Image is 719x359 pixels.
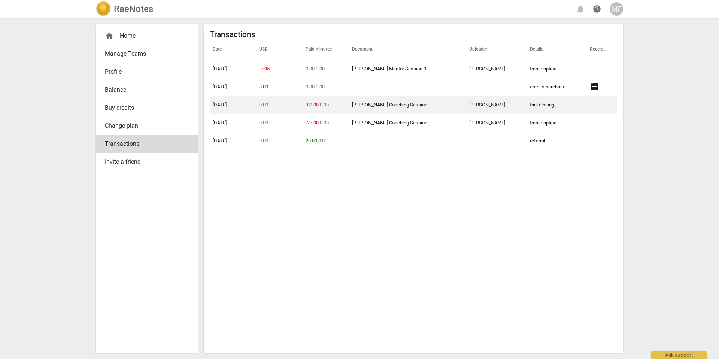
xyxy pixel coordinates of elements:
[96,117,198,135] a: Change plan
[303,114,349,132] td: ,
[210,78,256,96] td: [DATE]
[303,132,349,150] td: ,
[259,138,268,144] span: 0.00
[105,31,114,40] span: home
[96,45,198,63] a: Manage Teams
[590,82,599,91] span: receipt
[352,102,427,108] a: [PERSON_NAME] Coaching Session
[105,67,183,76] span: Profile
[303,39,349,60] th: Paid minutes
[105,85,183,94] span: Balance
[306,102,319,108] span: -83.00
[96,63,198,81] a: Profile
[316,66,325,72] span: 0.00
[318,138,327,144] span: 0.00
[210,132,256,150] td: [DATE]
[651,351,707,359] div: Ask support
[96,1,153,16] a: LogoRaeNotes
[527,60,587,78] td: transcription
[352,66,426,72] a: [PERSON_NAME] Mentor Session 3
[306,120,319,126] span: -27.00
[306,66,315,72] span: 0.00
[105,157,183,166] span: Invite a friend
[256,39,303,60] th: USD
[210,114,256,132] td: [DATE]
[303,96,349,114] td: ,
[303,60,349,78] td: ,
[527,78,587,96] td: credits purchase
[259,66,270,72] span: -7.95
[96,81,198,99] a: Balance
[527,39,587,60] th: Details
[105,49,183,58] span: Manage Teams
[306,84,315,90] span: 0.00
[466,114,527,132] td: [PERSON_NAME]
[114,4,153,14] h2: RaeNotes
[96,99,198,117] a: Buy credits
[352,120,427,126] a: [PERSON_NAME] Coaching Session
[610,2,623,16] button: MF
[105,139,183,148] span: Transactions
[105,121,183,130] span: Change plan
[259,120,268,126] span: 0.00
[527,114,587,132] td: transcription
[320,102,329,108] span: 0.00
[466,39,527,60] th: Uploader
[259,102,268,108] span: 0.00
[527,132,587,150] td: referral
[105,103,183,112] span: Buy credits
[210,60,256,78] td: [DATE]
[259,84,268,90] span: 8.00
[210,96,256,114] td: [DATE]
[210,30,617,39] h2: Transactions
[527,96,587,114] td: trial closing
[590,2,604,16] a: Help
[466,96,527,114] td: [PERSON_NAME]
[210,39,256,60] th: Date
[592,4,601,13] span: help
[303,78,349,96] td: ,
[105,31,183,40] div: Home
[96,135,198,153] a: Transactions
[320,120,329,126] span: 0.00
[587,39,617,60] th: Receipt
[316,84,325,90] span: 0.00
[349,39,466,60] th: Document
[96,1,111,16] img: Logo
[466,60,527,78] td: [PERSON_NAME]
[96,153,198,171] a: Invite a friend
[96,27,198,45] div: Home
[306,138,317,144] span: 20.00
